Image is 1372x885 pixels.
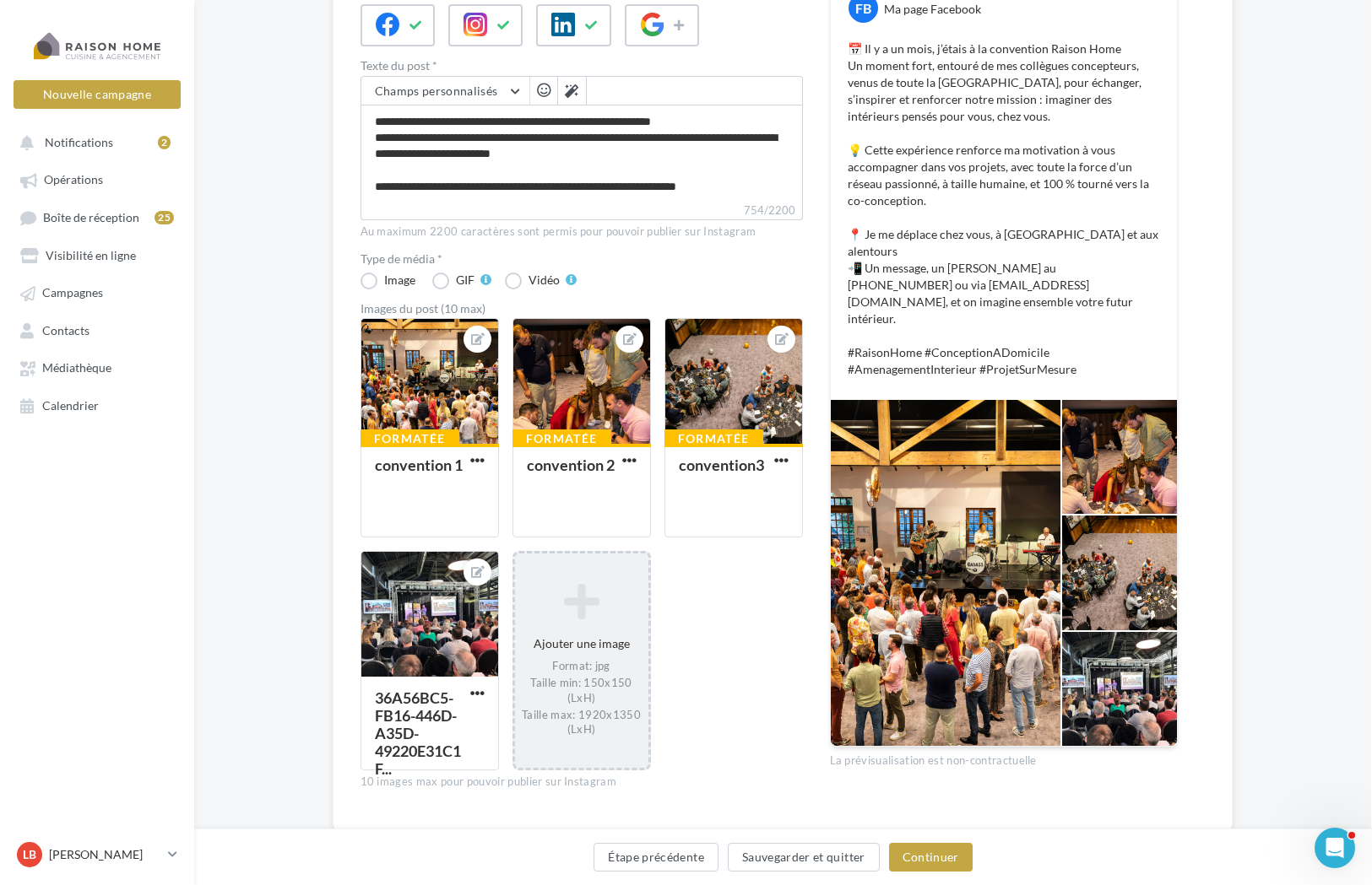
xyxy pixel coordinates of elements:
[10,315,184,345] a: Contacts
[594,843,719,872] button: Étape précédente
[889,843,973,872] button: Continuer
[14,80,181,109] button: Nouvelle campagne
[10,277,184,307] a: Campagnes
[664,429,763,448] div: Formatée
[375,84,498,98] span: Champs personnalisés
[361,77,529,105] button: Champs personnalisés
[10,202,184,233] a: Boîte de réception25
[375,688,461,778] div: 36A56BC5-FB16-446D-A35D-49220E31C1F...
[848,40,1160,378] p: 📅 Il y a un mois, j’étais à la convention Raison Home Un moment fort, entouré de mes collègues co...
[158,136,171,149] div: 2
[155,211,174,224] div: 25
[14,839,181,871] a: LB [PERSON_NAME]
[679,456,764,474] div: convention3
[42,286,103,300] span: Campagnes
[23,846,36,863] span: LB
[43,210,139,224] span: Boîte de réception
[10,390,184,420] a: Calendrier
[10,240,184,270] a: Visibilité en ligne
[44,173,103,187] span: Opérations
[728,843,880,872] button: Sauvegarder et quitter
[512,429,611,448] div: Formatée
[42,323,89,337] span: Contacts
[49,846,161,863] p: [PERSON_NAME]
[361,429,459,448] div: Formatée
[456,274,475,286] div: GIF
[1315,828,1355,868] iframe: Intercom live chat
[361,253,803,265] label: Type de média *
[42,398,99,413] span: Calendrier
[529,274,560,286] div: Vidéo
[42,361,111,375] span: Médiathèque
[46,248,136,262] span: Visibilité en ligne
[45,135,113,149] span: Notifications
[527,456,615,474] div: convention 2
[361,202,803,220] label: 754/2200
[361,224,803,240] div: Au maximum 2200 caractères sont permis pour pouvoir publier sur Instagram
[361,60,803,72] label: Texte du post *
[361,303,803,315] div: Images du post (10 max)
[10,352,184,382] a: Médiathèque
[375,456,463,474] div: convention 1
[830,747,1178,769] div: La prévisualisation est non-contractuelle
[384,274,415,286] div: Image
[10,127,177,157] button: Notifications 2
[361,774,803,790] div: 10 images max pour pouvoir publier sur Instagram
[884,1,981,18] div: Ma page Facebook
[10,164,184,194] a: Opérations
